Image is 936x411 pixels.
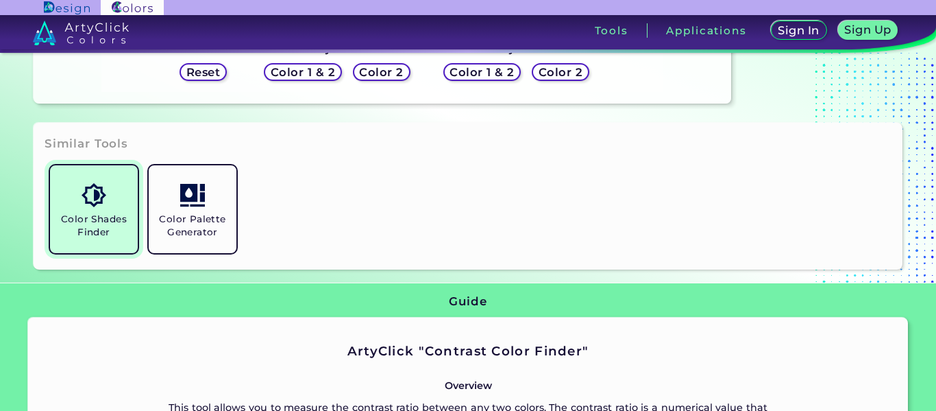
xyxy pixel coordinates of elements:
[780,25,817,36] h5: Sign In
[841,22,895,39] a: Sign Up
[154,213,231,239] h5: Color Palette Generator
[44,1,90,14] img: ArtyClick Design logo
[169,342,767,360] h2: ArtyClick "Contrast Color Finder"
[45,160,143,259] a: Color Shades Finder
[449,294,487,310] h3: Guide
[45,136,128,152] h3: Similar Tools
[143,160,242,259] a: Color Palette Generator
[362,67,402,78] h5: Color 2
[541,67,580,78] h5: Color 2
[188,67,219,78] h5: Reset
[180,183,204,207] img: icon_col_pal_col.svg
[82,183,106,207] img: icon_color_shades.svg
[595,25,628,36] h3: Tools
[847,25,889,35] h5: Sign Up
[169,377,767,394] p: Overview
[56,213,132,239] h5: Color Shades Finder
[33,21,130,45] img: logo_artyclick_colors_white.svg
[170,42,236,55] strong: Color Reset
[774,22,824,39] a: Sign In
[666,25,746,36] h3: Applications
[453,67,511,78] h5: Color 1 & 2
[274,67,332,78] h5: Color 1 & 2
[277,42,397,55] strong: Auto-Adjust for AAA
